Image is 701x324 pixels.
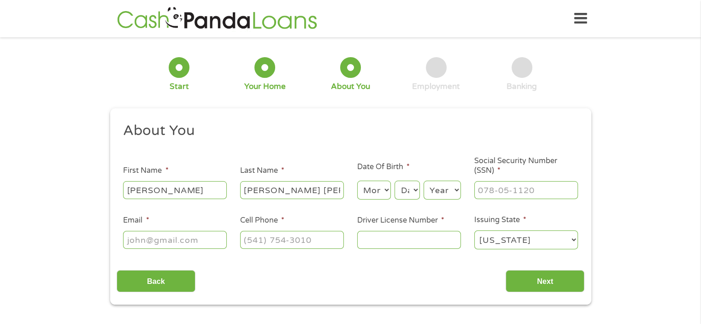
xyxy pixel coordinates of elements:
[506,270,584,293] input: Next
[474,215,526,225] label: Issuing State
[331,82,370,92] div: About You
[114,6,320,32] img: GetLoanNow Logo
[240,181,344,199] input: Smith
[240,231,344,248] input: (541) 754-3010
[474,181,578,199] input: 078-05-1120
[123,231,227,248] input: john@gmail.com
[507,82,537,92] div: Banking
[123,216,149,225] label: Email
[412,82,460,92] div: Employment
[244,82,286,92] div: Your Home
[117,270,195,293] input: Back
[240,166,284,176] label: Last Name
[123,122,571,140] h2: About You
[474,156,578,176] label: Social Security Number (SSN)
[123,181,227,199] input: John
[357,162,410,172] label: Date Of Birth
[240,216,284,225] label: Cell Phone
[123,166,168,176] label: First Name
[170,82,189,92] div: Start
[357,216,444,225] label: Driver License Number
